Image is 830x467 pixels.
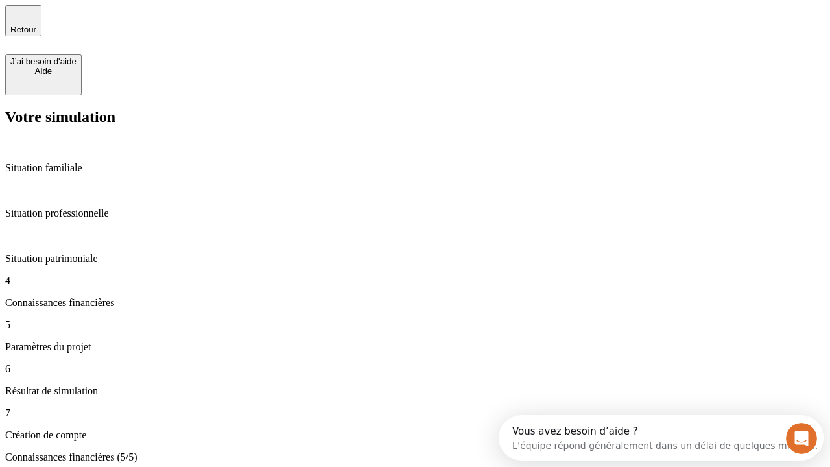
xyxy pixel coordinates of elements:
[5,385,825,397] p: Résultat de simulation
[5,5,357,41] div: Ouvrir le Messenger Intercom
[5,341,825,353] p: Paramètres du projet
[5,363,825,375] p: 6
[14,11,319,21] div: Vous avez besoin d’aide ?
[5,54,82,95] button: J’ai besoin d'aideAide
[5,208,825,219] p: Situation professionnelle
[5,407,825,419] p: 7
[5,319,825,331] p: 5
[5,108,825,126] h2: Votre simulation
[5,5,41,36] button: Retour
[10,66,77,76] div: Aide
[5,297,825,309] p: Connaissances financières
[10,25,36,34] span: Retour
[10,56,77,66] div: J’ai besoin d'aide
[5,253,825,265] p: Situation patrimoniale
[5,162,825,174] p: Situation familiale
[786,423,817,454] iframe: Intercom live chat
[5,429,825,441] p: Création de compte
[14,21,319,35] div: L’équipe répond généralement dans un délai de quelques minutes.
[5,451,825,463] p: Connaissances financières (5/5)
[499,415,824,461] iframe: Intercom live chat discovery launcher
[5,275,825,287] p: 4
